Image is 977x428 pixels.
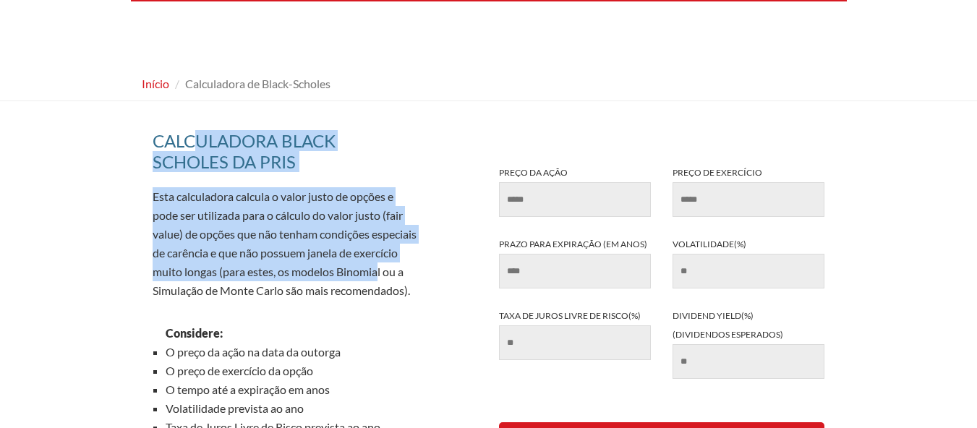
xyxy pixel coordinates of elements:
[662,235,835,288] label: Volatilidade(%)
[499,325,651,360] input: Taxa de juros livre de risco(%)
[153,187,420,300] p: Esta calculadora calcula o valor justo de opções e pode ser utilizada para o cálculo do valor jus...
[142,77,169,90] a: Início
[673,344,824,379] input: Dividend yield(%)(dividendos esperados)
[488,235,662,288] label: Prazo para expiração (em anos)
[673,182,824,217] input: Preço de exercício
[662,307,835,379] label: Dividend yield(%) (dividendos esperados)
[499,254,651,288] input: Prazo para expiração (em anos)
[166,361,420,380] li: O preço de exercício da opção
[488,163,662,217] label: Preço da ação
[673,254,824,288] input: Volatilidade(%)
[153,130,420,180] h2: Calculadora Black Scholes da pris
[166,399,420,418] li: Volatilidade prevista ao ano
[662,163,835,217] label: Preço de exercício
[166,380,420,399] li: O tempo até a expiração em anos
[166,326,223,340] strong: Considere:
[488,307,662,360] label: Taxa de juros livre de risco(%)
[171,74,330,93] li: Calculadora de Black-Scholes
[166,343,420,361] li: O preço da ação na data da outorga
[499,182,651,217] input: Preço da ação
